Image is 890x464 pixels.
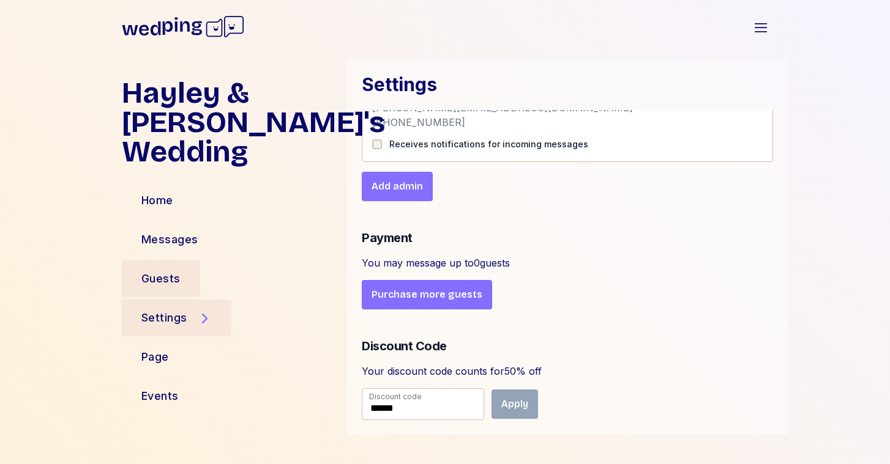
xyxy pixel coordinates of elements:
[141,231,198,248] div: Messages
[382,137,588,152] label: Receives notifications for incoming messages
[372,179,423,194] span: Add admin
[362,73,773,95] h1: Settings
[362,172,433,201] button: Add admin
[141,388,179,405] div: Events
[362,256,773,270] div: You may message up to 0 guests
[501,397,528,411] span: Apply
[372,287,482,302] span: Purchase more guests
[122,78,337,166] h1: Hayley & [PERSON_NAME]'s Wedding
[362,339,773,354] h2: Discount Code
[141,270,181,287] div: Guests
[362,388,484,420] input: Discount code
[141,192,173,209] div: Home
[492,389,538,419] button: Apply
[141,309,187,326] div: Settings
[362,280,492,309] button: Purchase more guests
[372,115,633,130] div: [PHONE_NUMBER]
[362,230,773,246] h2: Payment
[362,364,773,378] div: Your discount code counts for 50 % off
[141,348,169,366] div: Page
